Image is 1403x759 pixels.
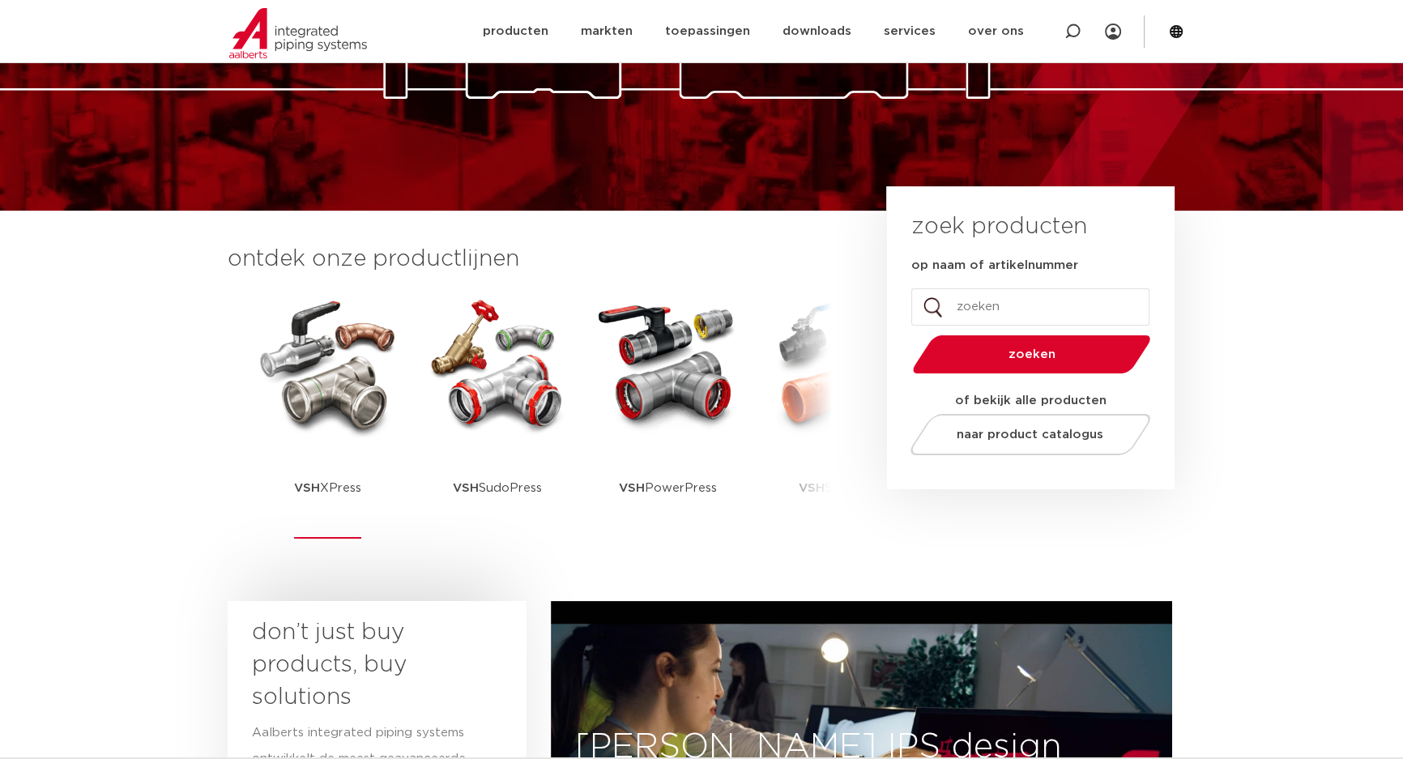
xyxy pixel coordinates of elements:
[453,482,479,494] strong: VSH
[254,292,400,539] a: VSHXPress
[954,348,1109,360] span: zoeken
[911,258,1078,274] label: op naam of artikelnummer
[228,243,832,275] h3: ontdek onze productlijnen
[619,437,717,539] p: PowerPress
[957,429,1104,441] span: naar product catalogus
[294,482,320,494] strong: VSH
[294,437,361,539] p: XPress
[799,482,825,494] strong: VSH
[799,437,877,539] p: Shurjoint
[906,334,1158,375] button: zoeken
[911,288,1149,326] input: zoeken
[252,616,472,714] h3: don’t just buy products, buy solutions
[424,292,570,539] a: VSHSudoPress
[906,414,1155,455] a: naar product catalogus
[955,394,1107,407] strong: of bekijk alle producten
[595,292,740,539] a: VSHPowerPress
[619,482,645,494] strong: VSH
[453,437,542,539] p: SudoPress
[765,292,910,539] a: VSHShurjoint
[911,211,1087,243] h3: zoek producten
